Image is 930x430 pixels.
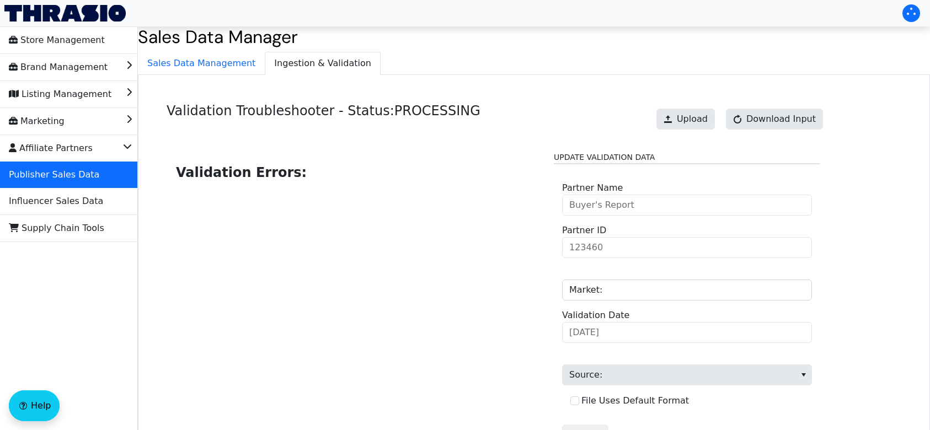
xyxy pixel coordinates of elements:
[9,139,93,157] span: Affiliate Partners
[554,152,820,164] legend: Update Validation Data
[562,364,812,385] span: Source:
[9,192,103,210] span: Influencer Sales Data
[9,31,105,49] span: Store Management
[265,52,380,74] span: Ingestion & Validation
[4,5,126,21] img: Thrasio Logo
[746,112,816,126] span: Download Input
[9,85,111,103] span: Listing Management
[9,219,104,237] span: Supply Chain Tools
[176,163,536,182] h2: Validation Errors:
[562,309,629,322] label: Validation Date
[138,26,930,47] h2: Sales Data Manager
[677,112,708,126] span: Upload
[562,224,606,237] label: Partner ID
[656,109,715,130] button: Upload
[562,181,623,195] label: Partner Name
[31,399,51,412] span: Help
[9,112,65,130] span: Marketing
[726,109,823,130] button: Download Input
[795,365,811,385] button: select
[9,58,108,76] span: Brand Management
[138,52,264,74] span: Sales Data Management
[167,103,480,139] h4: Validation Troubleshooter - Status: PROCESSING
[9,390,60,421] button: Help floatingactionbutton
[581,395,689,406] label: File Uses Default Format
[9,166,99,184] span: Publisher Sales Data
